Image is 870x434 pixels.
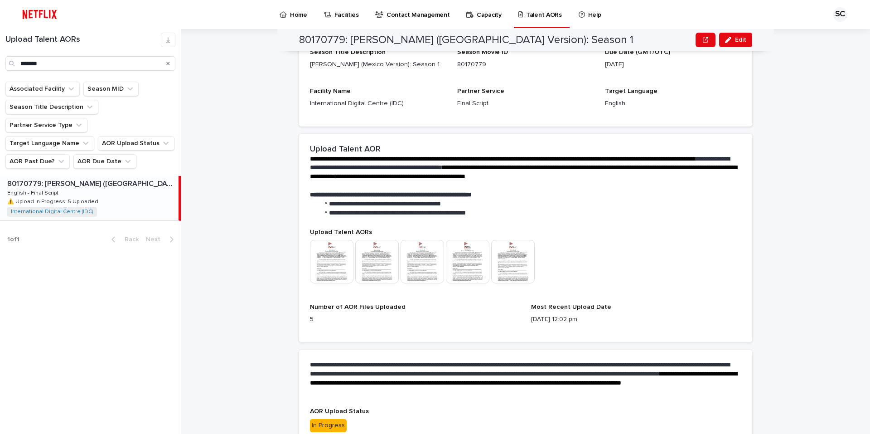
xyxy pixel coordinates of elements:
p: International Digital Centre (IDC) [310,99,446,108]
p: Final Script [457,99,594,108]
span: Facility Name [310,88,351,94]
button: Edit [719,33,752,47]
p: 80170779 [457,60,594,69]
input: Search [5,56,175,71]
div: SC [833,7,847,22]
span: Season Movie ID [457,49,508,55]
p: ⚠️ Upload In Progress: 5 Uploaded [7,197,100,205]
span: Due Date (GMT/UTC) [605,49,670,55]
p: English [605,99,741,108]
div: In Progress [310,419,347,432]
span: Most Recent Upload Date [531,304,611,310]
button: AOR Due Date [73,154,136,169]
p: [DATE] [605,60,741,69]
span: Season Title Description [310,49,386,55]
span: Target Language [605,88,657,94]
button: Season Title Description [5,100,98,114]
button: AOR Past Due? [5,154,70,169]
span: Back [119,236,139,243]
h2: Upload Talent AOR [310,145,381,155]
p: [PERSON_NAME] (Mexico Version): Season 1 [310,60,446,69]
span: AOR Upload Status [310,408,369,414]
span: Number of AOR Files Uploaded [310,304,406,310]
h2: 80170779: [PERSON_NAME] ([GEOGRAPHIC_DATA] Version): Season 1 [299,34,633,47]
button: Associated Facility [5,82,80,96]
img: ifQbXi3ZQGMSEF7WDB7W [18,5,61,24]
p: [DATE] 12:02 pm [531,315,741,324]
button: Season MID [83,82,139,96]
p: 80170779: Rosario Tijeras (Mexico Version): Season 1 [7,178,177,188]
button: Partner Service Type [5,118,87,132]
a: International Digital Centre (IDC) [11,209,93,215]
h1: Upload Talent AORs [5,35,161,45]
button: AOR Upload Status [98,136,174,151]
span: Next [146,236,166,243]
button: Next [142,235,181,244]
button: Target Language Name [5,136,94,151]
span: Partner Service [457,88,504,94]
p: 5 [310,315,520,324]
button: Back [104,235,142,244]
span: Edit [735,37,746,43]
p: English - Final Script [7,188,60,196]
span: Upload Talent AORs [310,229,372,235]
